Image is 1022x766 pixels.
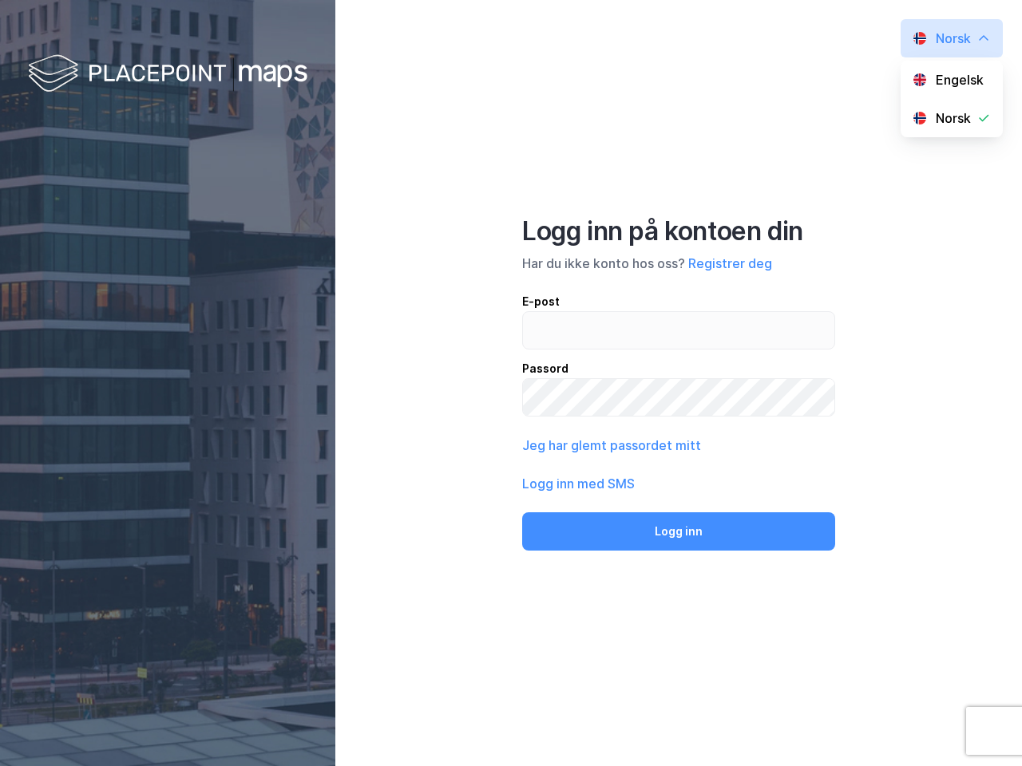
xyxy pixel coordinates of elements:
[522,254,835,273] div: Har du ikke konto hos oss?
[522,292,835,311] div: E-post
[936,109,971,128] div: Norsk
[28,51,307,98] img: logo-white.f07954bde2210d2a523dddb988cd2aa7.svg
[522,512,835,551] button: Logg inn
[522,474,635,493] button: Logg inn med SMS
[688,254,772,273] button: Registrer deg
[522,215,835,247] div: Logg inn på kontoen din
[936,29,971,48] div: Norsk
[942,689,1022,766] iframe: Chat Widget
[522,436,701,455] button: Jeg har glemt passordet mitt
[936,70,984,89] div: Engelsk
[522,359,835,378] div: Passord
